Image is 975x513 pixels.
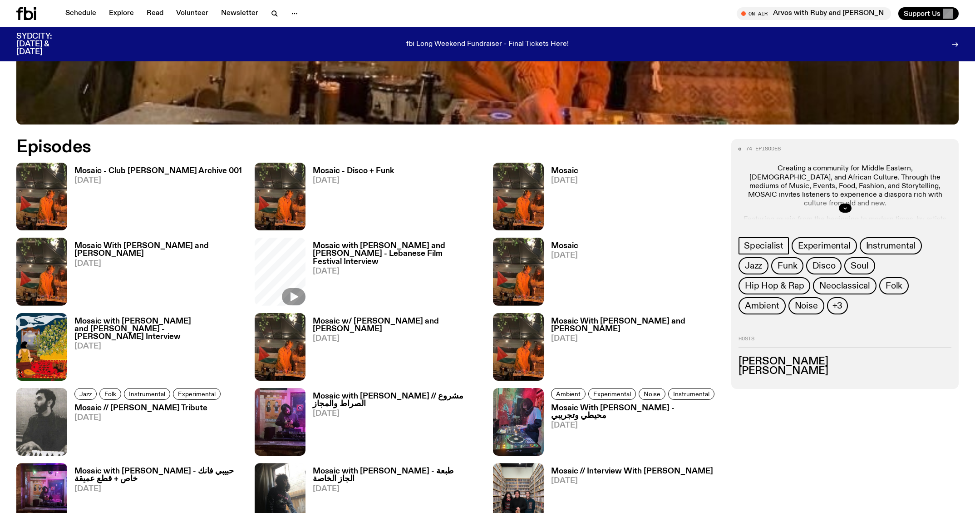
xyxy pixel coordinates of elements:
span: Instrumental [866,241,916,251]
h3: Mosaic [551,167,578,175]
span: Specialist [744,241,783,251]
span: Experimental [178,390,216,397]
a: Mosaic[DATE] [544,167,578,230]
span: Soul [851,261,868,271]
span: [DATE] [74,485,244,493]
img: Tommy and Jono Playing at a fundraiser for Palestine [16,238,67,305]
span: Folk [886,281,902,291]
a: Soul [844,257,875,274]
a: Experimental [588,388,636,400]
a: Folk [879,277,909,294]
h3: Mosaic w/ [PERSON_NAME] and [PERSON_NAME] [313,318,482,333]
a: Mosaic[DATE] [544,242,578,305]
a: Mosaic With [PERSON_NAME] - محيطي وتجريبي[DATE] [544,404,720,456]
a: Experimental [173,388,221,400]
h3: Mosaic // Interview With [PERSON_NAME] [551,468,713,475]
span: Noise [795,301,818,311]
span: [DATE] [313,177,394,184]
button: Support Us [898,7,959,20]
span: Hip Hop & Rap [745,281,804,291]
span: [DATE] [313,268,482,275]
p: fbi Long Weekend Fundraiser - Final Tickets Here! [406,40,569,49]
a: Mosaic with [PERSON_NAME] and [PERSON_NAME] - Lebanese Film Festival Interview[DATE] [305,242,482,305]
span: Instrumental [673,390,709,397]
h3: Mosaic With [PERSON_NAME] and [PERSON_NAME] [74,242,244,258]
span: [DATE] [551,335,720,343]
a: Jazz [739,257,768,274]
span: Support Us [904,10,941,18]
a: Schedule [60,7,102,20]
h2: Hosts [739,336,951,347]
span: Experimental [798,241,851,251]
a: Instrumental [124,388,170,400]
img: Tommy and Jono Playing at a fundraiser for Palestine [16,163,67,230]
span: [DATE] [551,177,578,184]
a: Noise [639,388,665,400]
a: Mosaic w/ [PERSON_NAME] and [PERSON_NAME][DATE] [305,318,482,381]
h2: Episodes [16,139,641,155]
a: Explore [103,7,139,20]
img: Tommy and Jono Playing at a fundraiser for Palestine [255,163,305,230]
img: Tommy and Jono Playing at a fundraiser for Palestine [493,238,544,305]
span: Jazz [79,390,92,397]
a: Mosaic with [PERSON_NAME] and [PERSON_NAME] - [PERSON_NAME] Interview[DATE] [67,318,244,381]
a: Funk [771,257,803,274]
span: Neoclassical [819,281,870,291]
span: Instrumental [129,390,165,397]
a: Instrumental [668,388,714,400]
a: Neoclassical [813,277,877,294]
a: Mosaic with [PERSON_NAME] // مشروع الصراط والمجاز[DATE] [305,393,482,456]
h3: SYDCITY: [DATE] & [DATE] [16,33,74,56]
a: Mosaic With [PERSON_NAME] and [PERSON_NAME][DATE] [544,318,720,381]
h3: Mosaic with [PERSON_NAME] and [PERSON_NAME] - [PERSON_NAME] Interview [74,318,244,341]
a: Mosaic - Club [PERSON_NAME] Archive 001[DATE] [67,167,242,230]
span: [DATE] [551,477,713,485]
a: Noise [788,297,824,314]
h3: Mosaic - Club [PERSON_NAME] Archive 001 [74,167,242,175]
span: [DATE] [74,414,223,422]
a: Ambient [551,388,586,400]
img: Tommy and Jono Playing at a fundraiser for Palestine [493,163,544,230]
h3: Mosaic with [PERSON_NAME] // مشروع الصراط والمجاز [313,393,482,408]
h3: Mosaic - Disco + Funk [313,167,394,175]
span: Noise [644,390,660,397]
a: Jazz [74,388,97,400]
span: [DATE] [313,335,482,343]
span: Folk [104,390,116,397]
img: Tommy DJing at the Lord Gladstone [255,388,305,456]
h3: [PERSON_NAME] [739,357,951,367]
a: Read [141,7,169,20]
span: [DATE] [74,177,242,184]
span: [DATE] [74,343,244,350]
h3: Mosaic // [PERSON_NAME] Tribute [74,404,223,412]
h3: Mosaic With [PERSON_NAME] and [PERSON_NAME] [551,318,720,333]
a: Newsletter [216,7,264,20]
h3: Mosaic with [PERSON_NAME] - طبعة الجاز الخاصة [313,468,482,483]
a: Ambient [739,297,786,314]
span: [DATE] [313,485,482,493]
span: 74 episodes [746,146,781,151]
h3: Mosaic with [PERSON_NAME] - حبيبي فانك خاص + قطع عميقة [74,468,244,483]
a: Disco [806,257,842,274]
span: [DATE] [313,410,482,418]
a: Mosaic // [PERSON_NAME] Tribute[DATE] [67,404,223,456]
span: [DATE] [74,260,244,268]
h3: [PERSON_NAME] [739,366,951,376]
span: Jazz [745,261,762,271]
h3: Mosaic with [PERSON_NAME] and [PERSON_NAME] - Lebanese Film Festival Interview [313,242,482,265]
a: Instrumental [860,237,922,254]
button: +3 [827,297,848,314]
img: Tommy and Jono Playing at a fundraiser for Palestine [493,313,544,381]
span: Ambient [745,301,779,311]
span: Funk [778,261,797,271]
h3: Mosaic With [PERSON_NAME] - محيطي وتجريبي [551,404,720,420]
img: Ziad Rahbani 2 [16,388,67,456]
a: Specialist [739,237,789,254]
a: Experimental [792,237,857,254]
a: Folk [99,388,121,400]
a: Mosaic With [PERSON_NAME] and [PERSON_NAME][DATE] [67,242,244,305]
h3: Mosaic [551,242,578,250]
a: Mosaic - Disco + Funk[DATE] [305,167,394,230]
span: Disco [812,261,835,271]
img: Tommy and Jono Playing at a fundraiser for Palestine [255,313,305,381]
